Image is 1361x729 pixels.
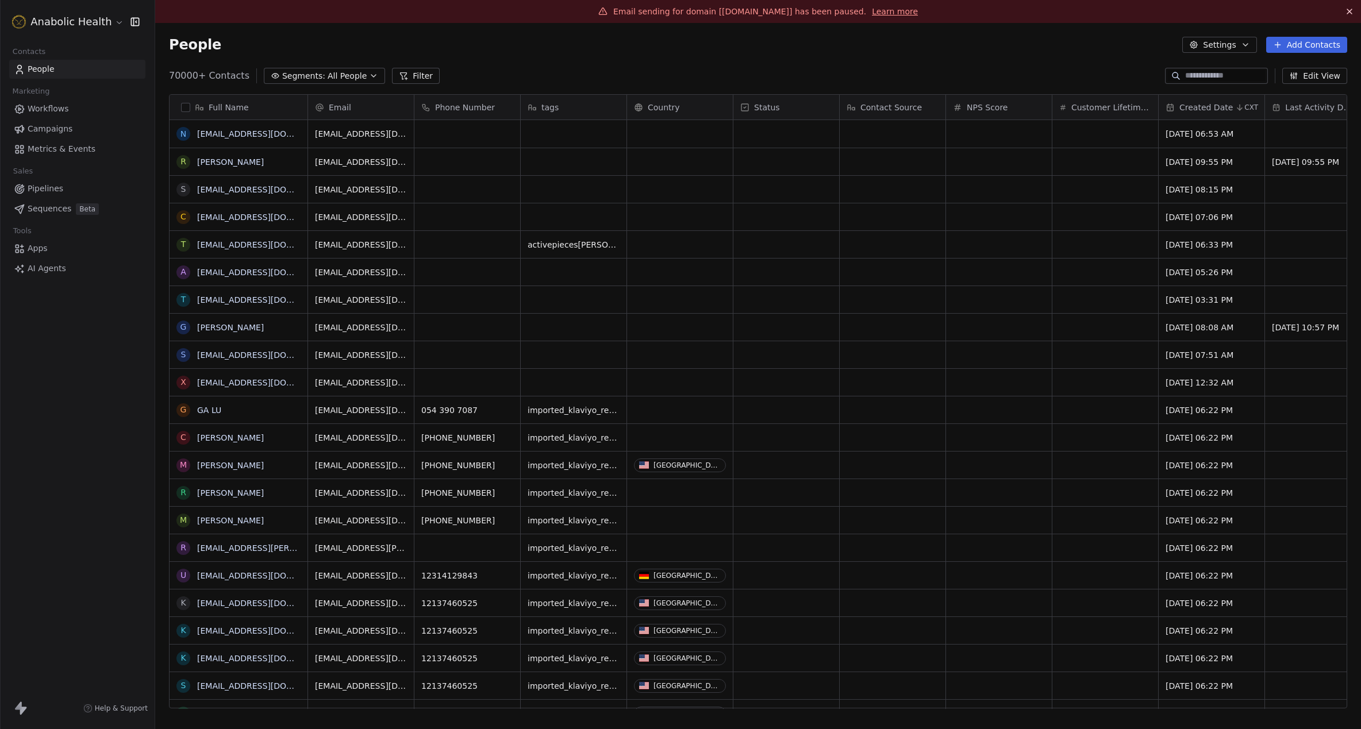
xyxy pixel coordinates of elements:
div: Status [733,95,839,119]
a: [EMAIL_ADDRESS][DOMAIN_NAME] [197,129,338,138]
div: k [180,652,186,664]
a: SequencesBeta [9,199,145,218]
div: k [180,624,186,637]
div: M [180,459,187,471]
a: [EMAIL_ADDRESS][DOMAIN_NAME] [197,378,338,387]
div: R [180,487,186,499]
span: Contact Source [860,102,922,113]
span: [DATE] 06:22 PM [1166,404,1258,416]
span: Marketing [7,83,55,100]
span: Sequences [28,203,71,215]
a: [PERSON_NAME] [197,433,264,442]
a: [EMAIL_ADDRESS][DOMAIN_NAME] [197,240,338,249]
span: Apps [28,242,48,254]
span: imported_klaviyo_reengage [528,570,620,581]
a: [EMAIL_ADDRESS][DOMAIN_NAME] [197,654,338,663]
a: People [9,60,145,79]
span: imported_klaviyo_reengage [528,515,620,526]
span: Segments: [282,70,325,82]
div: [GEOGRAPHIC_DATA] [653,572,721,580]
span: [EMAIL_ADDRESS][DOMAIN_NAME] [315,680,407,692]
span: imported_klaviyo_reengage [528,487,620,499]
span: Workflows [28,103,69,115]
a: [PERSON_NAME] [197,323,264,332]
a: [EMAIL_ADDRESS][DOMAIN_NAME] [197,626,338,635]
span: [EMAIL_ADDRESS][DOMAIN_NAME] [315,487,407,499]
a: [EMAIL_ADDRESS][DOMAIN_NAME] [197,185,338,194]
span: imported_klaviyo_reengage [528,597,620,609]
div: G [180,404,187,416]
span: [EMAIL_ADDRESS][DOMAIN_NAME] [315,432,407,443]
span: imported_klaviyo_reengage [528,680,620,692]
span: [DATE] 06:22 PM [1166,432,1258,443]
a: Workflows [9,99,145,118]
div: s [181,183,186,195]
a: [EMAIL_ADDRESS][DOMAIN_NAME] [197,709,338,718]
a: Campaigns [9,119,145,138]
span: [DATE] 06:22 PM [1166,515,1258,526]
a: [PERSON_NAME] [197,516,264,525]
span: [EMAIL_ADDRESS][DOMAIN_NAME] [315,128,407,140]
a: [PERSON_NAME] [197,157,264,167]
span: [DATE] 06:22 PM [1166,487,1258,499]
span: Pipelines [28,183,63,195]
a: Help & Support [83,704,148,713]
span: imported_klaviyo_reengage [528,432,620,443]
span: All People [328,70,367,82]
span: [PHONE_NUMBER] [421,515,513,526]
span: People [28,63,55,75]
div: R [180,156,186,168]
span: [EMAIL_ADDRESS][DOMAIN_NAME] [315,597,407,609]
span: activepieces [PERSON_NAME][URL] spin_the_wheel webhook [528,239,620,250]
span: [DATE] 06:22 PM [1166,680,1258,692]
iframe: Intercom live chat [1322,690,1350,718]
a: Pipelines [9,179,145,198]
div: M [180,514,187,526]
button: Filter [392,68,440,84]
span: imported_klaviyo_reengage [528,625,620,637]
span: [DATE] 08:15 PM [1166,184,1258,195]
div: a [180,266,186,278]
span: [EMAIL_ADDRESS][DOMAIN_NAME] [315,349,407,361]
span: [EMAIL_ADDRESS][DOMAIN_NAME] [315,294,407,306]
span: [DATE] 08:08 AM [1166,322,1258,333]
a: Learn more [872,6,918,17]
span: [EMAIL_ADDRESS][DOMAIN_NAME] [315,322,407,333]
span: 12137460525 [421,680,513,692]
span: [DATE] 12:32 AM [1166,377,1258,388]
span: [EMAIL_ADDRESS][DOMAIN_NAME] [315,211,407,223]
div: Contact Source [840,95,945,119]
span: People [169,36,221,53]
span: [EMAIL_ADDRESS][DOMAIN_NAME] [315,570,407,581]
div: grid [170,120,308,709]
span: [DATE] 09:55 PM [1166,156,1258,168]
span: [EMAIL_ADDRESS][DOMAIN_NAME] [315,156,407,168]
span: CXT [1244,103,1258,112]
span: imported_klaviyo_reengage [528,708,620,719]
span: [DATE] 06:33 PM [1166,239,1258,250]
span: [DATE] 06:22 PM [1166,708,1258,719]
div: Phone Number [414,95,520,119]
a: [PERSON_NAME] [197,488,264,497]
div: Customer Lifetime Value [1052,95,1158,119]
span: Full Name [209,102,249,113]
span: [DATE] 06:22 PM [1166,570,1258,581]
span: tags [541,102,559,113]
span: Email sending for domain [[DOMAIN_NAME]] has been paused. [613,7,866,16]
span: [EMAIL_ADDRESS][PERSON_NAME][DOMAIN_NAME] [315,542,407,554]
span: [DATE] 06:22 PM [1166,653,1258,664]
span: Created Date [1179,102,1233,113]
span: 70000+ Contacts [169,69,249,83]
div: s [181,349,186,361]
span: [EMAIL_ADDRESS][DOMAIN_NAME] [315,460,407,471]
span: Sales [8,163,38,180]
span: [DATE] 06:53 AM [1166,128,1258,140]
span: Contacts [7,43,51,60]
span: imported_klaviyo_reengage [528,404,620,416]
a: GA LU [197,406,221,415]
div: Email [308,95,414,119]
span: Status [754,102,780,113]
span: [EMAIL_ADDRESS][DOMAIN_NAME] [315,377,407,388]
span: [DATE] 06:22 PM [1166,460,1258,471]
div: n [180,128,186,140]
